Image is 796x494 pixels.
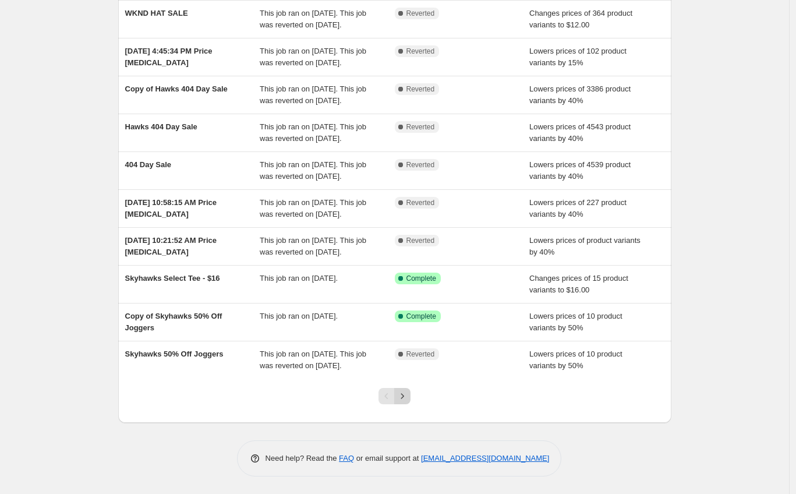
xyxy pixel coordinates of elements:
[260,122,366,143] span: This job ran on [DATE]. This job was reverted on [DATE].
[529,9,632,29] span: Changes prices of 364 product variants to $12.00
[354,454,421,463] span: or email support at
[529,84,631,105] span: Lowers prices of 3386 product variants by 40%
[339,454,354,463] a: FAQ
[260,312,338,320] span: This job ran on [DATE].
[406,350,435,359] span: Reverted
[260,160,366,181] span: This job ran on [DATE]. This job was reverted on [DATE].
[406,312,436,321] span: Complete
[260,9,366,29] span: This job ran on [DATE]. This job was reverted on [DATE].
[260,274,338,283] span: This job ran on [DATE].
[125,160,172,169] span: 404 Day Sale
[529,350,622,370] span: Lowers prices of 10 product variants by 50%
[125,198,217,218] span: [DATE] 10:58:15 AM Price [MEDICAL_DATA]
[529,312,622,332] span: Lowers prices of 10 product variants by 50%
[125,312,222,332] span: Copy of Skyhawks 50% Off Joggers
[125,47,213,67] span: [DATE] 4:45:34 PM Price [MEDICAL_DATA]
[260,236,366,256] span: This job ran on [DATE]. This job was reverted on [DATE].
[529,160,631,181] span: Lowers prices of 4539 product variants by 40%
[406,9,435,18] span: Reverted
[406,122,435,132] span: Reverted
[125,9,188,17] span: WKND HAT SALE
[529,274,628,294] span: Changes prices of 15 product variants to $16.00
[260,350,366,370] span: This job ran on [DATE]. This job was reverted on [DATE].
[266,454,339,463] span: Need help? Read the
[529,47,627,67] span: Lowers prices of 102 product variants by 15%
[260,198,366,218] span: This job ran on [DATE]. This job was reverted on [DATE].
[125,84,228,93] span: Copy of Hawks 404 Day Sale
[378,388,411,404] nav: Pagination
[406,160,435,170] span: Reverted
[406,84,435,94] span: Reverted
[125,274,220,283] span: Skyhawks Select Tee - $16
[406,274,436,283] span: Complete
[406,236,435,245] span: Reverted
[406,47,435,56] span: Reverted
[406,198,435,207] span: Reverted
[394,388,411,404] button: Next
[260,84,366,105] span: This job ran on [DATE]. This job was reverted on [DATE].
[529,198,627,218] span: Lowers prices of 227 product variants by 40%
[125,122,197,131] span: Hawks 404 Day Sale
[125,236,217,256] span: [DATE] 10:21:52 AM Price [MEDICAL_DATA]
[529,236,641,256] span: Lowers prices of product variants by 40%
[125,350,224,358] span: Skyhawks 50% Off Joggers
[421,454,549,463] a: [EMAIL_ADDRESS][DOMAIN_NAME]
[529,122,631,143] span: Lowers prices of 4543 product variants by 40%
[260,47,366,67] span: This job ran on [DATE]. This job was reverted on [DATE].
